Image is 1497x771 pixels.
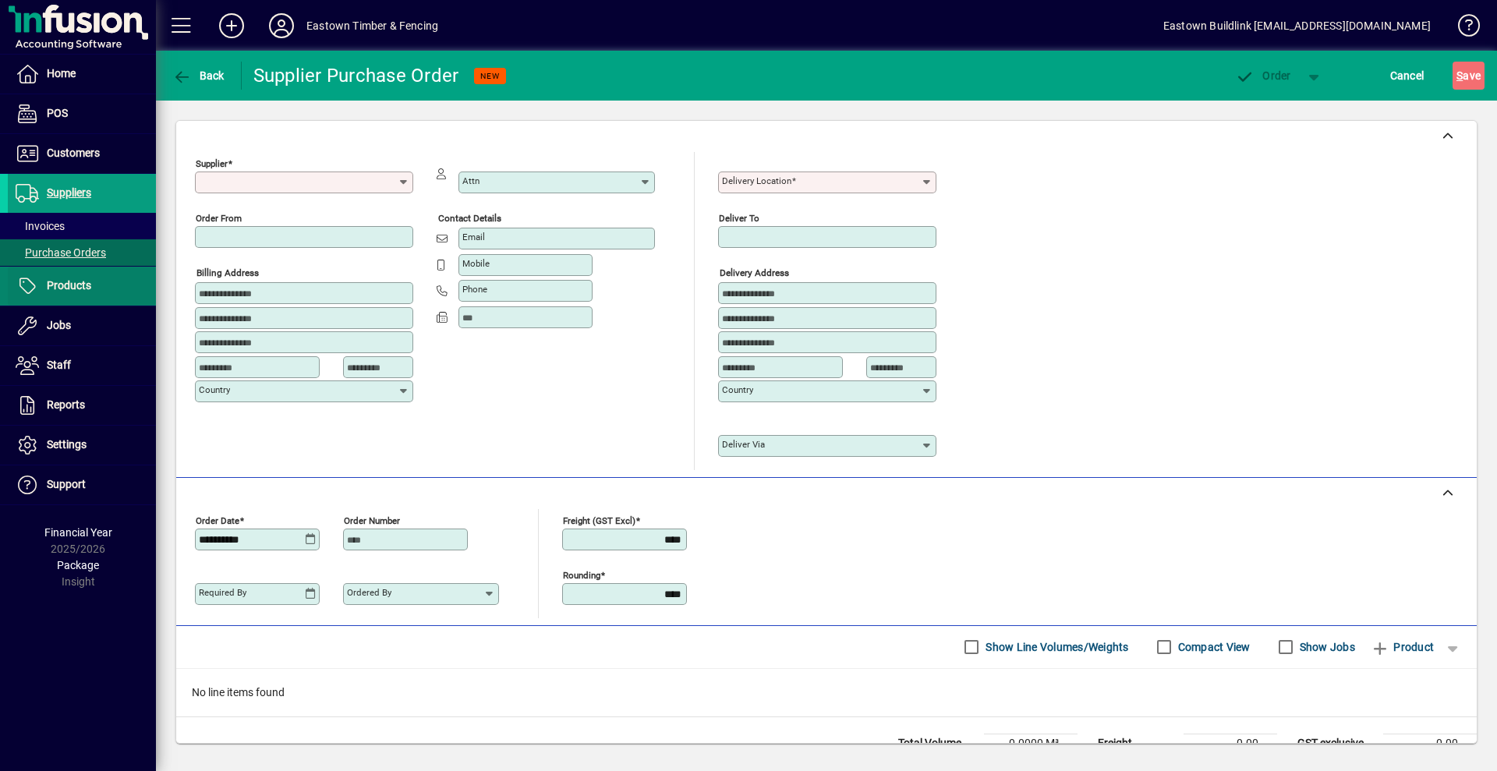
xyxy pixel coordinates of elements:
[722,439,765,450] mat-label: Deliver via
[199,587,246,598] mat-label: Required by
[8,306,156,345] a: Jobs
[8,267,156,306] a: Products
[44,526,112,539] span: Financial Year
[306,13,438,38] div: Eastown Timber & Fencing
[462,258,490,269] mat-label: Mobile
[57,559,99,571] span: Package
[1453,62,1485,90] button: Save
[722,175,791,186] mat-label: Delivery Location
[1390,63,1424,88] span: Cancel
[196,515,239,525] mat-label: Order date
[176,669,1477,716] div: No line items found
[480,71,500,81] span: NEW
[47,186,91,199] span: Suppliers
[196,213,242,224] mat-label: Order from
[8,465,156,504] a: Support
[8,239,156,266] a: Purchase Orders
[8,55,156,94] a: Home
[8,426,156,465] a: Settings
[1228,62,1299,90] button: Order
[172,69,225,82] span: Back
[47,147,100,159] span: Customers
[462,284,487,295] mat-label: Phone
[47,319,71,331] span: Jobs
[1386,62,1428,90] button: Cancel
[47,478,86,490] span: Support
[199,384,230,395] mat-label: Country
[47,398,85,411] span: Reports
[168,62,228,90] button: Back
[156,62,242,90] app-page-header-button: Back
[1184,734,1277,752] td: 0.00
[8,213,156,239] a: Invoices
[47,67,76,80] span: Home
[8,386,156,425] a: Reports
[8,94,156,133] a: POS
[344,515,400,525] mat-label: Order number
[1175,639,1251,655] label: Compact View
[462,175,480,186] mat-label: Attn
[8,346,156,385] a: Staff
[47,279,91,292] span: Products
[1236,69,1291,82] span: Order
[1456,63,1481,88] span: ave
[1383,734,1477,752] td: 0.00
[722,384,753,395] mat-label: Country
[47,359,71,371] span: Staff
[1297,639,1355,655] label: Show Jobs
[8,134,156,173] a: Customers
[1456,69,1463,82] span: S
[1446,3,1478,54] a: Knowledge Base
[47,107,68,119] span: POS
[347,587,391,598] mat-label: Ordered by
[196,158,228,169] mat-label: Supplier
[984,734,1078,752] td: 0.0000 M³
[257,12,306,40] button: Profile
[563,569,600,580] mat-label: Rounding
[253,63,459,88] div: Supplier Purchase Order
[16,246,106,259] span: Purchase Orders
[719,213,759,224] mat-label: Deliver To
[1090,734,1184,752] td: Freight
[1163,13,1431,38] div: Eastown Buildlink [EMAIL_ADDRESS][DOMAIN_NAME]
[16,220,65,232] span: Invoices
[47,438,87,451] span: Settings
[207,12,257,40] button: Add
[1290,734,1383,752] td: GST exclusive
[890,734,984,752] td: Total Volume
[563,515,635,525] mat-label: Freight (GST excl)
[982,639,1128,655] label: Show Line Volumes/Weights
[462,232,485,242] mat-label: Email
